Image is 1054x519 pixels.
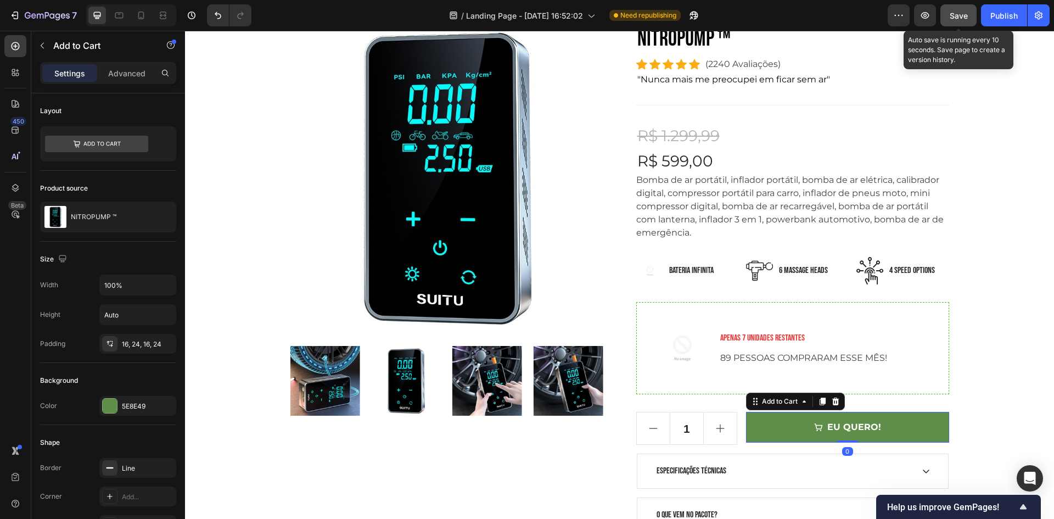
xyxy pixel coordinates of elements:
[887,502,1017,512] span: Help us improve GemPages!
[451,92,764,118] div: R$ 1.299,99
[657,416,668,425] div: 0
[642,390,696,403] div: EU QUERO!
[534,320,755,335] div: Rich Text Editor. Editing area: main
[472,434,541,447] p: ESPECIFICAÇÕES TÉCNICAS
[990,10,1018,21] div: Publish
[485,382,519,414] input: quantity
[472,478,532,491] p: O que vem no pacote?
[561,226,588,253] img: Alt Image
[940,4,977,26] button: Save
[71,213,116,221] p: NITROPUMP ™
[105,315,175,385] img: https://static.hzpdex.com/product/20240726/f5b3b366-e292-4ba1-b022-78d1cdbedb21.jpg
[575,366,615,376] div: Add to Cart
[981,4,1027,26] button: Publish
[40,183,88,193] div: Product source
[40,463,61,473] div: Border
[267,315,337,385] img: https://static.hzpdex.com/product/20240726/27102a27-2775-423e-81a2-37ed4fe9d9cc.jpg
[40,310,60,320] div: Height
[887,500,1030,514] button: Show survey - Help us improve GemPages!
[122,339,173,349] div: 16, 24, 16, 24
[100,275,176,295] input: Auto
[484,233,529,247] p: bateria infinita
[108,68,145,79] p: Advanced
[40,401,57,411] div: Color
[535,301,754,314] p: APENAS 7 UNIDADES RESTANTES
[54,68,85,79] p: Settings
[620,10,676,20] span: Need republishing
[451,144,759,207] p: Bomba de ar portátil, inflador portátil, bomba de ar elétrica, calibrador digital, compressor por...
[40,376,78,386] div: Background
[1017,465,1043,492] div: Open Intercom Messenger
[4,4,82,26] button: 7
[185,31,1054,519] iframe: Design area
[100,305,176,325] input: Auto
[40,280,58,290] div: Width
[452,382,485,414] button: decrement
[122,401,173,411] div: 5E8E49
[10,117,26,126] div: 450
[44,206,66,228] img: product feature img
[40,438,60,448] div: Shape
[704,233,750,247] p: 4 Speed options
[950,11,968,20] span: Save
[452,42,763,55] p: "Nunca mais me preocupei em ficar sem ar"
[122,464,173,473] div: Line
[40,492,62,501] div: Corner
[451,118,764,143] div: R$ 599,00
[349,315,418,385] img: https://static.hzpdex.com/product/20240726/b63ed1c8-9464-470f-acb1-ad38cb093120.jpg
[461,281,534,354] img: no-image-2048-5e88c1b20e087fb7bbe9a3771824e743c244f437e4f8ba93bbf7b11b53f7824c_large.gif
[466,10,583,21] span: Landing Page - [DATE] 16:52:02
[40,106,61,116] div: Layout
[461,10,464,21] span: /
[671,226,699,253] img: Alt Image
[594,233,643,247] p: 6 Massage heads
[8,201,26,210] div: Beta
[519,382,552,414] button: increment
[186,315,256,385] img: https://static.hzpdex.com/product/20240726/ebd7908c-13fe-4151-a47e-4454ee0706f8.jpg
[561,381,764,412] button: EU QUERO!
[40,339,65,349] div: Padding
[122,492,173,502] div: Add...
[520,27,596,40] p: (2240 Avaliações)
[40,252,69,267] div: Size
[53,39,147,52] p: Add to Cart
[207,4,251,26] div: Undo/Redo
[535,321,754,334] p: 89 PESSOAS COMPRARAM ESSE MÊS!
[72,9,77,22] p: 7
[451,226,479,254] img: Alt Image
